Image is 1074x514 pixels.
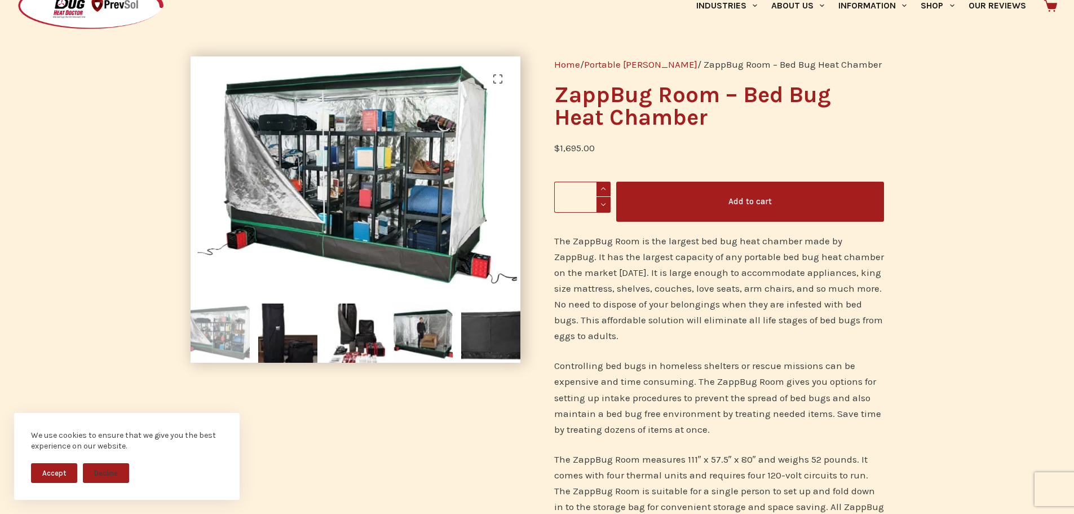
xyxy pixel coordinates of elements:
nav: Breadcrumb [554,56,884,72]
div: We use cookies to ensure that we give you the best experience on our website. [31,430,223,452]
h1: ZappBug Room – Bed Bug Heat Chamber [554,84,884,129]
p: Controlling bed bugs in homeless shelters or rescue missions can be expensive and time consuming.... [554,358,884,437]
button: Accept [31,463,77,483]
input: Product quantity [554,182,611,213]
a: Home [554,59,580,70]
img: ZappBug Room - Bed Bug Heat Chamber - Image 5 [461,304,520,363]
img: ZappBug Room - Bed Bug Heat Chamber - Image 4 [394,304,453,363]
button: Add to cart [616,182,884,222]
img: ZappBug Room - Bed Bug Heat Chamber [191,304,250,363]
span: $ [554,142,560,153]
a: View full-screen image gallery [487,68,509,90]
img: ZappBug Room - Bed Bug Heat Chamber - Image 3 [326,304,385,363]
a: Portable [PERSON_NAME] [584,59,697,70]
img: ZappBug Room - Bed Bug Heat Chamber - Image 2 [258,304,317,363]
button: Decline [83,463,129,483]
button: Open LiveChat chat widget [9,5,43,38]
bdi: 1,695.00 [554,142,595,153]
p: The ZappBug Room is the largest bed bug heat chamber made by ZappBug. It has the largest capacity... [554,233,884,344]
